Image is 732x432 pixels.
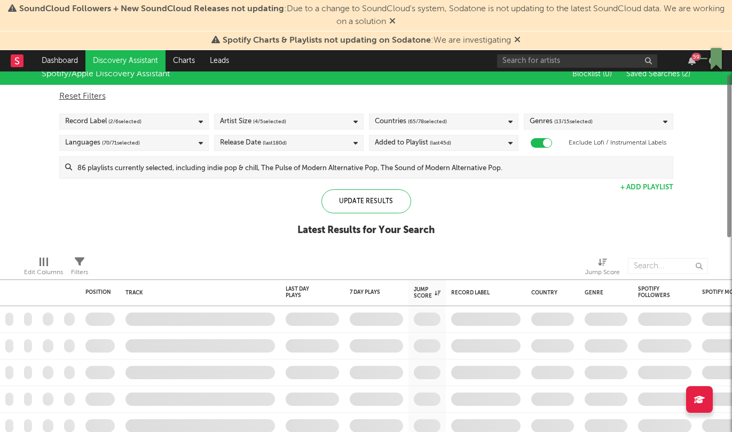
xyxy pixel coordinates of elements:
[620,184,673,191] button: + Add Playlist
[223,36,431,45] span: Spotify Charts & Playlists not updating on Sodatone
[626,70,690,78] span: Saved Searches
[85,289,111,295] div: Position
[34,50,85,71] a: Dashboard
[85,50,166,71] a: Discovery Assistant
[19,5,284,13] span: SoundCloud Followers + New SoundCloud Releases not updating
[682,70,690,78] span: ( 2 )
[638,286,675,299] div: Spotify Followers
[572,70,612,78] span: Blocklist
[569,137,666,149] label: Exclude Lofi / Instrumental Labels
[389,18,396,26] span: Dismiss
[414,286,440,299] div: Jump Score
[321,189,411,213] div: Update Results
[65,137,140,149] div: Languages
[603,70,612,78] span: ( 0 )
[65,115,141,128] div: Record Label
[691,53,701,61] div: 59
[375,115,447,128] div: Countries
[263,137,287,149] span: (last 180 d)
[688,57,696,65] button: 59
[350,289,387,295] div: 7 Day Plays
[623,70,690,78] button: Saved Searches (2)
[42,68,170,81] div: Spotify/Apple Discovery Assistant
[19,5,725,26] span: : Due to a change to SoundCloud's system, Sodatone is not updating to the latest SoundCloud data....
[430,137,451,149] span: (last 45 d)
[628,258,708,274] input: Search...
[202,50,237,71] a: Leads
[585,266,620,279] div: Jump Score
[375,137,451,149] div: Added to Playlist
[71,266,88,279] div: Filters
[102,137,140,149] span: ( 70 / 71 selected)
[451,290,515,296] div: Record Label
[585,253,620,284] div: Jump Score
[71,253,88,284] div: Filters
[554,115,593,128] span: ( 13 / 15 selected)
[531,290,569,296] div: Country
[24,253,63,284] div: Edit Columns
[220,137,287,149] div: Release Date
[166,50,202,71] a: Charts
[253,115,286,128] span: ( 4 / 5 selected)
[59,90,673,103] div: Reset Filters
[72,157,673,178] input: 86 playlists currently selected, including indie pop & chill, The Pulse of Modern Alternative Pop...
[408,115,447,128] span: ( 65 / 78 selected)
[24,266,63,279] div: Edit Columns
[286,286,323,299] div: Last Day Plays
[497,54,657,68] input: Search for artists
[585,290,622,296] div: Genre
[514,36,521,45] span: Dismiss
[220,115,286,128] div: Artist Size
[530,115,593,128] div: Genres
[223,36,511,45] span: : We are investigating
[125,290,270,296] div: Track
[108,115,141,128] span: ( 2 / 6 selected)
[297,224,435,237] div: Latest Results for Your Search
